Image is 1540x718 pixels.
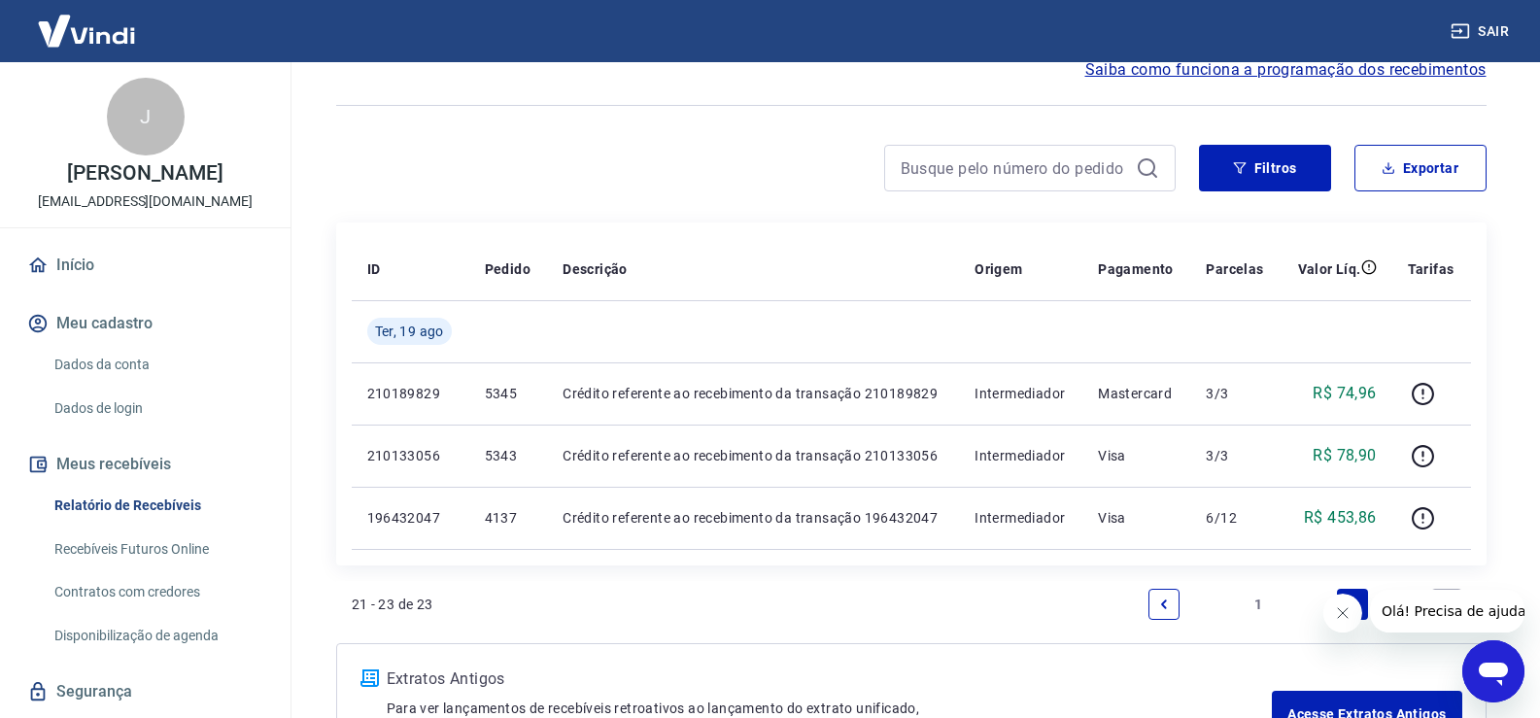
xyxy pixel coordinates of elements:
[367,259,381,279] p: ID
[1148,589,1180,620] a: Previous page
[1098,508,1175,528] p: Visa
[1243,589,1274,620] a: Page 1
[485,446,532,465] p: 5343
[23,1,150,60] img: Vindi
[47,345,267,385] a: Dados da conta
[1462,640,1524,702] iframe: Botão para abrir a janela de mensagens
[1313,444,1376,467] p: R$ 78,90
[563,446,943,465] p: Crédito referente ao recebimento da transação 210133056
[1408,259,1454,279] p: Tarifas
[1206,384,1265,403] p: 3/3
[1323,594,1362,633] iframe: Fechar mensagem
[367,508,454,528] p: 196432047
[1206,446,1265,465] p: 3/3
[47,616,267,656] a: Disponibilização de agenda
[47,486,267,526] a: Relatório de Recebíveis
[1206,508,1265,528] p: 6/12
[12,14,163,29] span: Olá! Precisa de ajuda?
[375,322,444,341] span: Ter, 19 ago
[1337,589,1368,620] a: Page 2 is your current page
[38,191,253,212] p: [EMAIL_ADDRESS][DOMAIN_NAME]
[563,508,943,528] p: Crédito referente ao recebimento da transação 196432047
[23,443,267,486] button: Meus recebíveis
[23,670,267,713] a: Segurança
[1199,145,1331,191] button: Filtros
[23,302,267,345] button: Meu cadastro
[975,259,1022,279] p: Origem
[975,446,1067,465] p: Intermediador
[975,508,1067,528] p: Intermediador
[563,384,943,403] p: Crédito referente ao recebimento da transação 210189829
[485,384,532,403] p: 5345
[1098,384,1175,403] p: Mastercard
[367,384,454,403] p: 210189829
[1141,581,1471,628] ul: Pagination
[387,667,1273,691] p: Extratos Antigos
[1313,382,1376,405] p: R$ 74,96
[67,163,222,184] p: [PERSON_NAME]
[47,530,267,569] a: Recebíveis Futuros Online
[1098,259,1174,279] p: Pagamento
[360,669,379,687] img: ícone
[1085,58,1487,82] a: Saiba como funciona a programação dos recebimentos
[1431,589,1462,620] a: Next page
[367,446,454,465] p: 210133056
[485,259,530,279] p: Pedido
[107,78,185,155] div: J
[1304,506,1377,530] p: R$ 453,86
[23,244,267,287] a: Início
[47,389,267,428] a: Dados de login
[485,508,532,528] p: 4137
[1298,259,1361,279] p: Valor Líq.
[901,154,1128,183] input: Busque pelo número do pedido
[1098,446,1175,465] p: Visa
[352,595,433,614] p: 21 - 23 de 23
[1354,145,1487,191] button: Exportar
[563,259,628,279] p: Descrição
[975,384,1067,403] p: Intermediador
[1206,259,1263,279] p: Parcelas
[1447,14,1517,50] button: Sair
[47,572,267,612] a: Contratos com credores
[1370,590,1524,633] iframe: Mensagem da empresa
